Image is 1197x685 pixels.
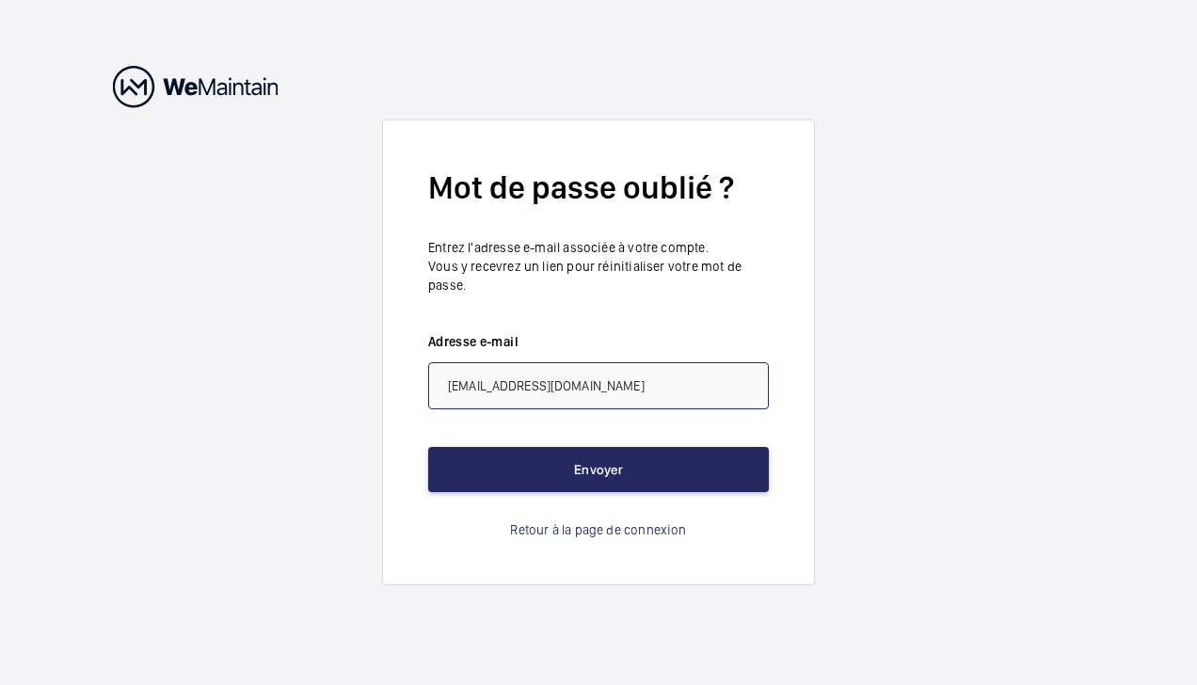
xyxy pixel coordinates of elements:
input: abc@xyz [428,362,769,409]
p: Entrez l'adresse e-mail associée à votre compte. Vous y recevrez un lien pour réinitialiser votre... [428,238,769,295]
label: Adresse e-mail [428,332,769,351]
button: Envoyer [428,447,769,492]
h2: Mot de passe oublié ? [428,166,769,210]
a: Retour à la page de connexion [510,520,686,539]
